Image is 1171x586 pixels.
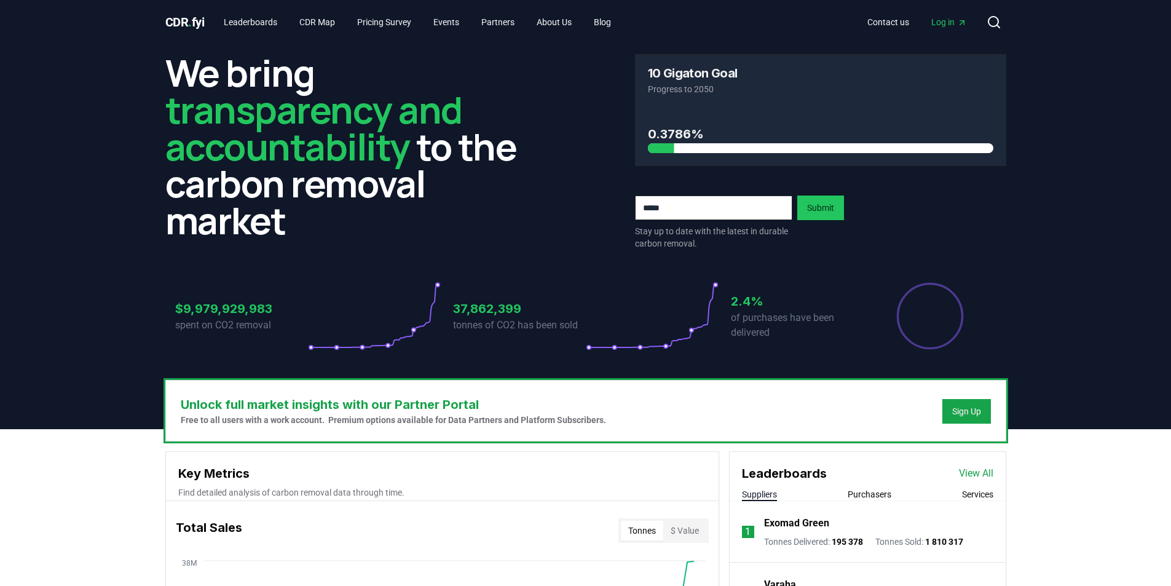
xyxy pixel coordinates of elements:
[175,318,308,333] p: spent on CO2 removal
[896,282,964,350] div: Percentage of sales delivered
[663,521,706,540] button: $ Value
[952,405,981,418] a: Sign Up
[858,11,977,33] nav: Main
[942,399,991,424] button: Sign Up
[832,537,863,547] span: 195 378
[178,464,706,483] h3: Key Metrics
[165,14,205,31] a: CDR.fyi
[745,525,751,539] p: 1
[921,11,977,33] a: Log in
[731,311,864,340] p: of purchases have been delivered
[527,11,582,33] a: About Us
[453,299,586,318] h3: 37,862,399
[742,464,827,483] h3: Leaderboards
[764,516,829,531] a: Exomad Green
[962,488,993,501] button: Services
[648,83,993,95] p: Progress to 2050
[176,518,242,543] h3: Total Sales
[453,318,586,333] p: tonnes of CO2 has been sold
[181,414,606,426] p: Free to all users with a work account. Premium options available for Data Partners and Platform S...
[731,292,864,311] h3: 2.4%
[471,11,524,33] a: Partners
[175,299,308,318] h3: $9,979,929,983
[214,11,621,33] nav: Main
[764,536,863,548] p: Tonnes Delivered :
[178,486,706,499] p: Find detailed analysis of carbon removal data through time.
[165,54,537,239] h2: We bring to the carbon removal market
[424,11,469,33] a: Events
[188,15,192,30] span: .
[875,536,963,548] p: Tonnes Sold :
[635,225,792,250] p: Stay up to date with the latest in durable carbon removal.
[848,488,891,501] button: Purchasers
[648,67,738,79] h3: 10 Gigaton Goal
[931,16,967,28] span: Log in
[347,11,421,33] a: Pricing Survey
[648,125,993,143] h3: 0.3786%
[290,11,345,33] a: CDR Map
[214,11,287,33] a: Leaderboards
[165,84,462,172] span: transparency and accountability
[182,559,197,568] tspan: 38M
[858,11,919,33] a: Contact us
[165,15,205,30] span: CDR fyi
[584,11,621,33] a: Blog
[959,466,993,481] a: View All
[621,521,663,540] button: Tonnes
[742,488,777,501] button: Suppliers
[797,196,844,220] button: Submit
[181,395,606,414] h3: Unlock full market insights with our Partner Portal
[925,537,963,547] span: 1 810 317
